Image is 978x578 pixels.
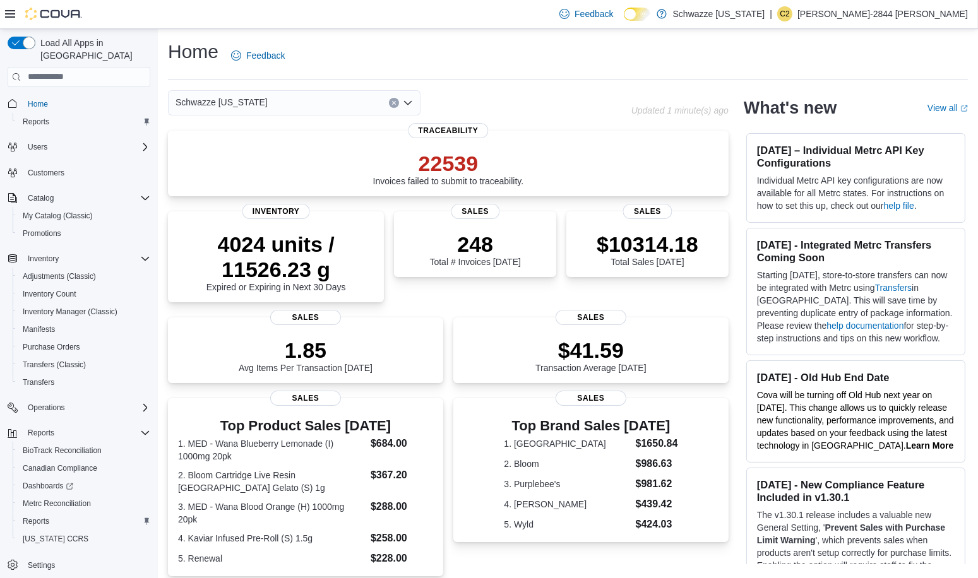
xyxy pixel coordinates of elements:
[28,428,54,438] span: Reports
[884,201,914,211] a: help file
[826,321,903,331] a: help documentation
[23,117,49,127] span: Reports
[23,251,64,266] button: Inventory
[18,461,150,476] span: Canadian Compliance
[429,232,520,267] div: Total # Invoices [DATE]
[23,360,86,370] span: Transfers (Classic)
[13,113,155,131] button: Reports
[35,37,150,62] span: Load All Apps in [GEOGRAPHIC_DATA]
[178,469,366,494] dt: 2. Bloom Cartridge Live Resin [GEOGRAPHIC_DATA] Gelato (S) 1g
[28,560,55,570] span: Settings
[18,375,59,390] a: Transfers
[18,496,150,511] span: Metrc Reconciliation
[624,8,650,21] input: Dark Mode
[3,399,155,416] button: Operations
[18,478,78,493] a: Dashboards
[18,339,150,355] span: Purchase Orders
[389,98,399,108] button: Clear input
[23,557,150,572] span: Settings
[373,151,524,176] p: 22539
[631,105,729,115] p: Updated 1 minute(s) ago
[23,425,150,440] span: Reports
[757,239,955,264] h3: [DATE] - Integrated Metrc Transfers Coming Soon
[927,103,968,113] a: View allExternal link
[18,208,98,223] a: My Catalog (Classic)
[23,165,69,180] a: Customers
[451,204,499,219] span: Sales
[797,6,968,21] p: [PERSON_NAME]-2844 [PERSON_NAME]
[23,463,97,473] span: Canadian Compliance
[3,138,155,156] button: Users
[13,303,155,321] button: Inventory Manager (Classic)
[23,211,93,221] span: My Catalog (Classic)
[673,6,765,21] p: Schwazze [US_STATE]
[3,163,155,182] button: Customers
[3,95,155,113] button: Home
[226,43,290,68] a: Feedback
[744,98,837,118] h2: What's new
[371,468,433,483] dd: $367.20
[178,437,366,463] dt: 1. MED - Wana Blueberry Lemonade (I) 1000mg 20pk
[906,440,953,451] a: Learn More
[23,97,53,112] a: Home
[636,497,678,512] dd: $439.42
[18,226,150,241] span: Promotions
[13,356,155,374] button: Transfers (Classic)
[178,418,433,433] h3: Top Product Sales [DATE]
[18,322,150,337] span: Manifests
[13,225,155,242] button: Promotions
[23,425,59,440] button: Reports
[23,324,55,334] span: Manifests
[18,114,150,129] span: Reports
[23,271,96,281] span: Adjustments (Classic)
[757,390,954,451] span: Cova will be turning off Old Hub next year on [DATE]. This change allows us to quickly release ne...
[757,144,955,169] h3: [DATE] – Individual Metrc API Key Configurations
[23,534,88,544] span: [US_STATE] CCRS
[178,232,374,282] p: 4024 units / 11526.23 g
[178,500,366,526] dt: 3. MED - Wana Blood Orange (H) 1000mg 20pk
[18,357,150,372] span: Transfers (Classic)
[23,516,49,526] span: Reports
[371,531,433,546] dd: $258.00
[270,310,341,325] span: Sales
[239,338,373,373] div: Avg Items Per Transaction [DATE]
[3,250,155,268] button: Inventory
[23,191,59,206] button: Catalog
[178,532,366,545] dt: 4. Kaviar Infused Pre-Roll (S) 1.5g
[23,289,76,299] span: Inventory Count
[23,165,150,180] span: Customers
[18,496,96,511] a: Metrc Reconciliation
[13,338,155,356] button: Purchase Orders
[13,207,155,225] button: My Catalog (Classic)
[403,98,413,108] button: Open list of options
[408,123,488,138] span: Traceability
[13,374,155,391] button: Transfers
[3,555,155,574] button: Settings
[13,512,155,530] button: Reports
[18,339,85,355] a: Purchase Orders
[23,377,54,387] span: Transfers
[270,391,341,406] span: Sales
[23,96,150,112] span: Home
[18,304,150,319] span: Inventory Manager (Classic)
[770,6,772,21] p: |
[178,552,366,565] dt: 5. Renewal
[25,8,82,20] img: Cova
[556,310,626,325] span: Sales
[757,522,945,545] strong: Prevent Sales with Purchase Limit Warning
[18,286,150,302] span: Inventory Count
[23,228,61,239] span: Promotions
[18,531,150,546] span: Washington CCRS
[18,269,150,284] span: Adjustments (Classic)
[18,114,54,129] a: Reports
[23,400,150,415] span: Operations
[23,481,73,491] span: Dashboards
[18,208,150,223] span: My Catalog (Classic)
[18,304,122,319] a: Inventory Manager (Classic)
[23,251,150,266] span: Inventory
[13,477,155,495] a: Dashboards
[960,105,968,112] svg: External link
[18,478,150,493] span: Dashboards
[13,530,155,548] button: [US_STATE] CCRS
